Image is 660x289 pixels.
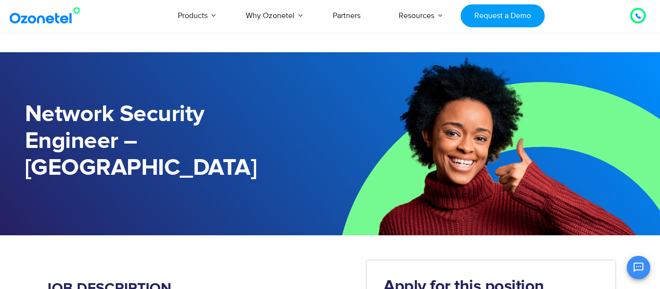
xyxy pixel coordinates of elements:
a: Request a Demo [461,4,544,27]
button: Open chat [627,256,650,279]
h1: Network Security Engineer – [GEOGRAPHIC_DATA] [25,101,330,182]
